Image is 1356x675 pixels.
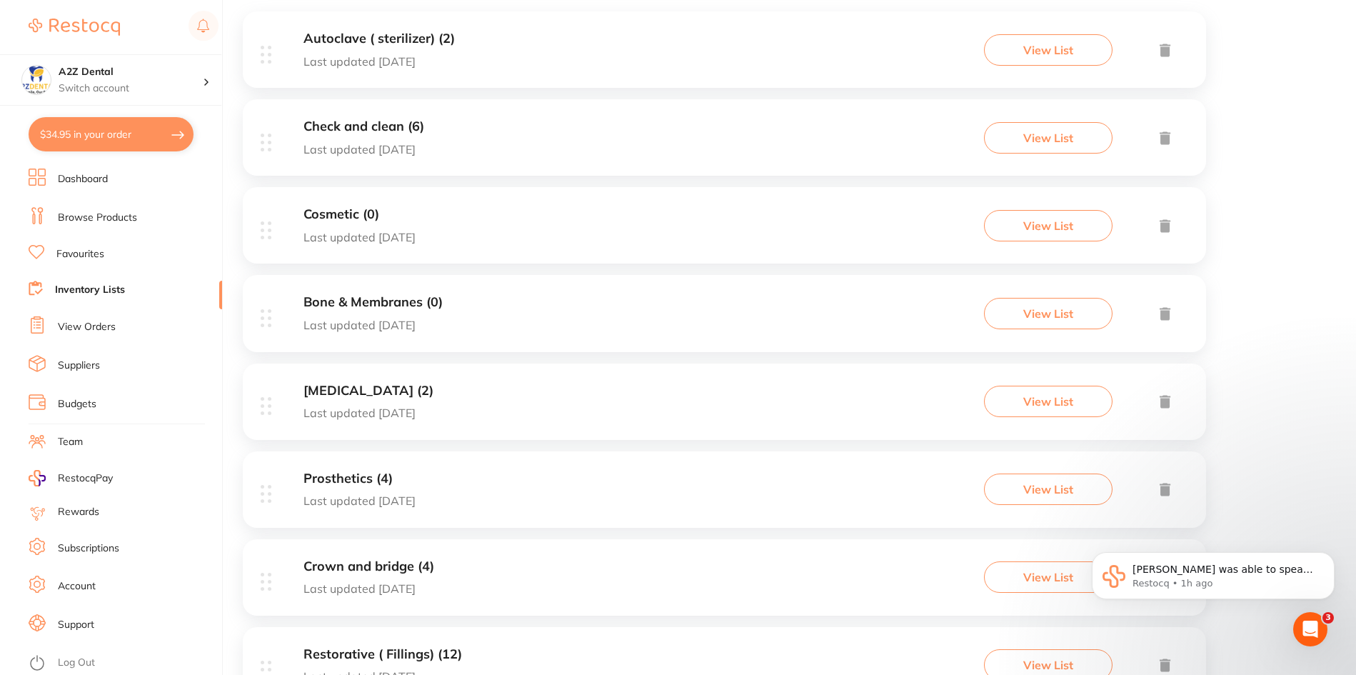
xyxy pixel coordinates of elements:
[984,122,1113,154] button: View List
[58,397,96,411] a: Budgets
[1070,522,1356,636] iframe: Intercom notifications message
[29,470,46,486] img: RestocqPay
[56,247,104,261] a: Favourites
[243,275,1206,363] div: Bone & Membranes (0)Last updated [DATE]View List
[303,384,433,399] h3: [MEDICAL_DATA] (2)
[984,298,1113,329] button: View List
[58,471,113,486] span: RestocqPay
[303,494,416,507] p: Last updated [DATE]
[984,386,1113,417] button: View List
[22,66,51,94] img: A2Z Dental
[303,406,433,419] p: Last updated [DATE]
[243,451,1206,539] div: Prosthetics (4)Last updated [DATE]View List
[303,647,462,662] h3: Restorative ( Fillings) (12)
[984,561,1113,593] button: View List
[303,119,424,134] h3: Check and clean (6)
[303,31,455,46] h3: Autoclave ( sterilizer) (2)
[243,187,1206,275] div: Cosmetic (0)Last updated [DATE]View List
[984,474,1113,505] button: View List
[243,99,1206,187] div: Check and clean (6)Last updated [DATE]View List
[243,364,1206,451] div: [MEDICAL_DATA] (2)Last updated [DATE]View List
[29,470,113,486] a: RestocqPay
[58,211,137,225] a: Browse Products
[303,559,434,574] h3: Crown and bridge (4)
[58,656,95,670] a: Log Out
[303,55,455,68] p: Last updated [DATE]
[1322,612,1334,624] span: 3
[58,618,94,632] a: Support
[62,41,246,138] span: [PERSON_NAME] was able to speak with [PERSON_NAME] regarding this issue, and is coordinating with...
[62,55,246,68] p: Message from Restocq, sent 1h ago
[29,19,120,36] img: Restocq Logo
[58,359,100,373] a: Suppliers
[29,652,218,675] button: Log Out
[303,582,434,595] p: Last updated [DATE]
[303,207,416,222] h3: Cosmetic (0)
[303,295,443,310] h3: Bone & Membranes (0)
[29,11,120,44] a: Restocq Logo
[58,435,83,449] a: Team
[58,320,116,334] a: View Orders
[58,579,96,594] a: Account
[29,117,194,151] button: $34.95 in your order
[984,34,1113,66] button: View List
[303,143,424,156] p: Last updated [DATE]
[984,210,1113,241] button: View List
[1293,612,1327,646] iframe: Intercom live chat
[303,231,416,244] p: Last updated [DATE]
[59,65,203,79] h4: A2Z Dental
[55,283,125,297] a: Inventory Lists
[303,471,416,486] h3: Prosthetics (4)
[58,505,99,519] a: Rewards
[243,11,1206,99] div: Autoclave ( sterilizer) (2)Last updated [DATE]View List
[58,172,108,186] a: Dashboard
[243,539,1206,627] div: Crown and bridge (4)Last updated [DATE]View List
[303,319,443,331] p: Last updated [DATE]
[59,81,203,96] p: Switch account
[58,541,119,556] a: Subscriptions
